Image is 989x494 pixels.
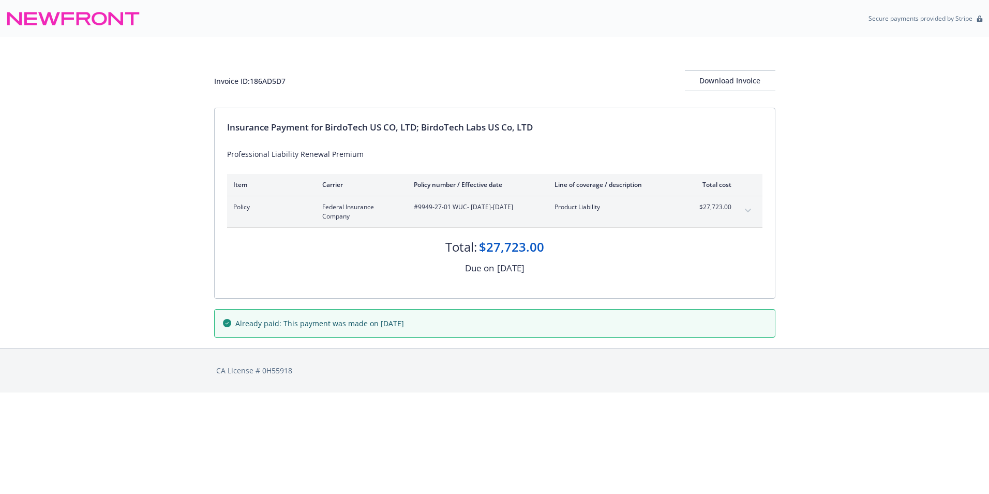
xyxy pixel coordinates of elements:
[555,202,676,212] span: Product Liability
[445,238,477,256] div: Total:
[227,121,762,134] div: Insurance Payment for BirdoTech US CO, LTD; BirdoTech Labs US Co, LTD
[322,202,397,221] span: Federal Insurance Company
[740,202,756,219] button: expand content
[216,365,773,376] div: CA License # 0H55918
[693,202,731,212] span: $27,723.00
[322,180,397,189] div: Carrier
[555,180,676,189] div: Line of coverage / description
[227,149,762,159] div: Professional Liability Renewal Premium
[414,202,538,212] span: #9949-27-01 WUC - [DATE]-[DATE]
[214,76,286,86] div: Invoice ID: 186AD5D7
[685,70,775,91] button: Download Invoice
[465,261,494,275] div: Due on
[235,318,404,329] span: Already paid: This payment was made on [DATE]
[693,180,731,189] div: Total cost
[479,238,544,256] div: $27,723.00
[233,202,306,212] span: Policy
[414,180,538,189] div: Policy number / Effective date
[233,180,306,189] div: Item
[227,196,762,227] div: PolicyFederal Insurance Company#9949-27-01 WUC- [DATE]-[DATE]Product Liability$27,723.00expand co...
[868,14,972,23] p: Secure payments provided by Stripe
[685,71,775,91] div: Download Invoice
[497,261,525,275] div: [DATE]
